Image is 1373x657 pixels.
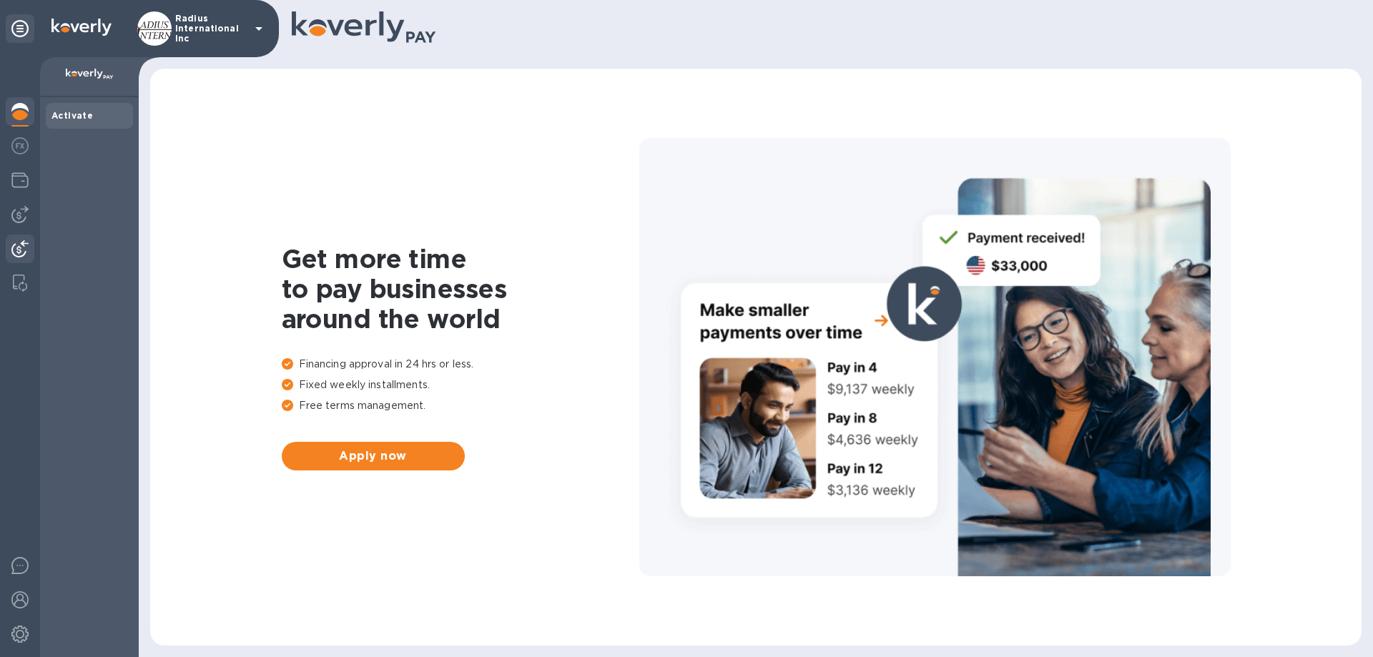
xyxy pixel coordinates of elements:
h1: Get more time to pay businesses around the world [282,244,639,334]
p: Fixed weekly installments. [282,377,639,392]
p: Radius International Inc [175,14,247,44]
span: Apply now [293,448,453,465]
b: Activate [51,110,93,121]
img: Foreign exchange [11,137,29,154]
p: Free terms management. [282,398,639,413]
button: Apply now [282,442,465,470]
img: Logo [51,19,112,36]
img: Wallets [11,172,29,189]
p: Financing approval in 24 hrs or less. [282,357,639,372]
div: Unpin categories [6,14,34,43]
